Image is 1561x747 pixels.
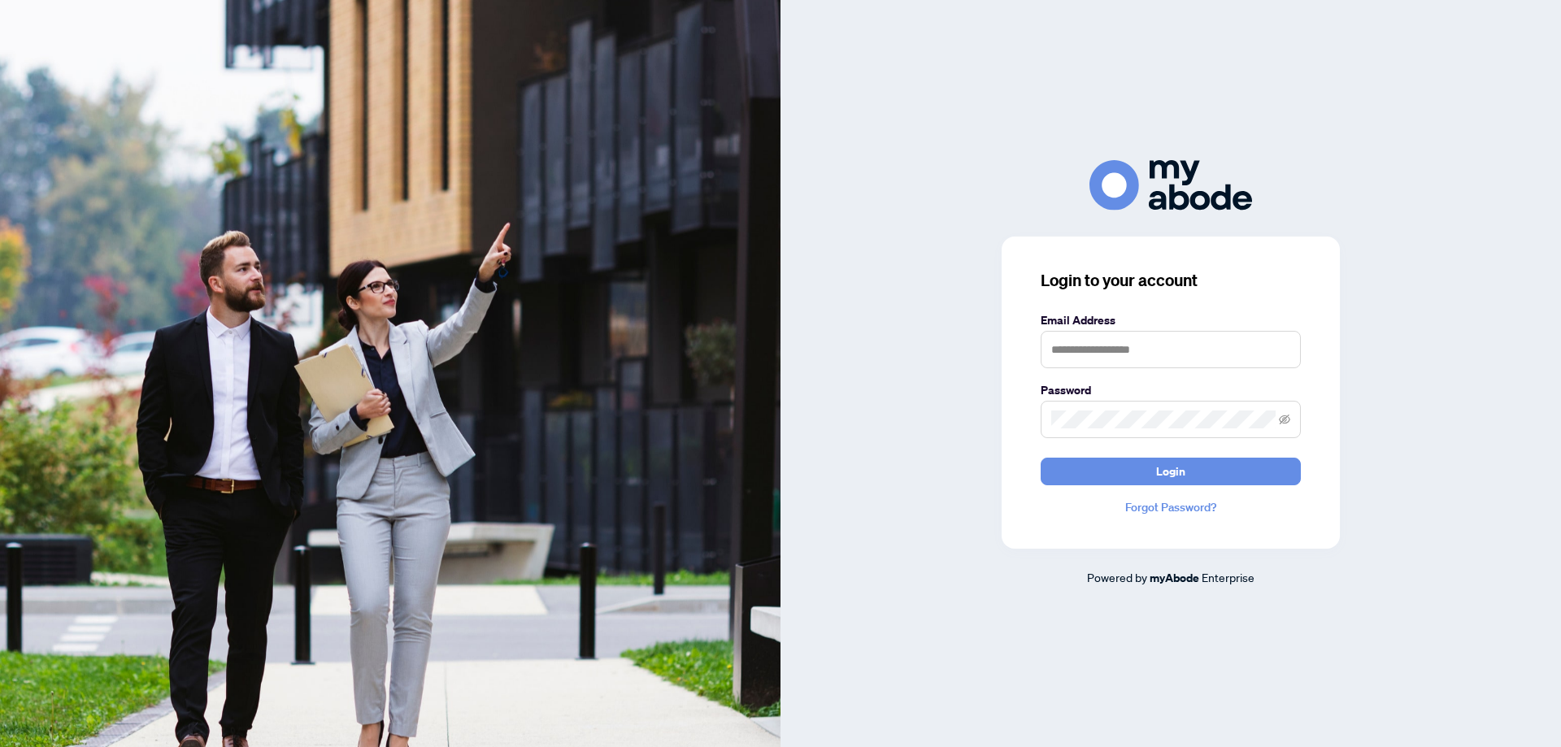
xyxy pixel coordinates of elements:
[1156,458,1185,484] span: Login
[1041,381,1301,399] label: Password
[1089,160,1252,210] img: ma-logo
[1279,414,1290,425] span: eye-invisible
[1202,570,1254,584] span: Enterprise
[1150,569,1199,587] a: myAbode
[1087,570,1147,584] span: Powered by
[1041,311,1301,329] label: Email Address
[1041,498,1301,516] a: Forgot Password?
[1041,269,1301,292] h3: Login to your account
[1041,458,1301,485] button: Login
